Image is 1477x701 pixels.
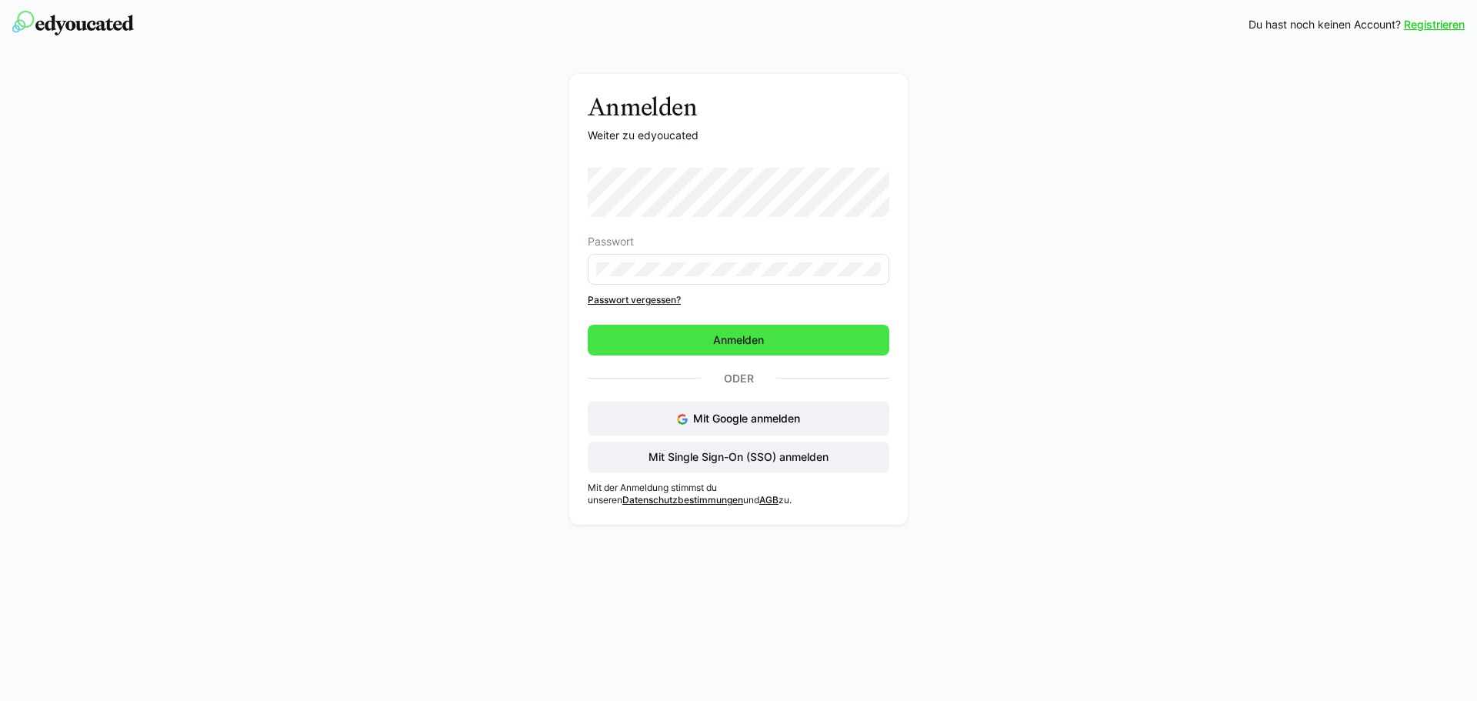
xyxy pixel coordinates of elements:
span: Passwort [588,235,634,248]
a: AGB [759,494,779,506]
span: Mit Single Sign-On (SSO) anmelden [646,449,831,465]
a: Passwort vergessen? [588,294,889,306]
button: Mit Google anmelden [588,402,889,436]
h3: Anmelden [588,92,889,122]
span: Du hast noch keinen Account? [1249,17,1401,32]
p: Mit der Anmeldung stimmst du unseren und zu. [588,482,889,506]
a: Datenschutzbestimmungen [622,494,743,506]
span: Anmelden [711,332,766,348]
a: Registrieren [1404,17,1465,32]
button: Anmelden [588,325,889,356]
button: Mit Single Sign-On (SSO) anmelden [588,442,889,472]
p: Oder [701,368,776,389]
span: Mit Google anmelden [693,412,800,425]
p: Weiter zu edyoucated [588,128,889,143]
img: edyoucated [12,11,134,35]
